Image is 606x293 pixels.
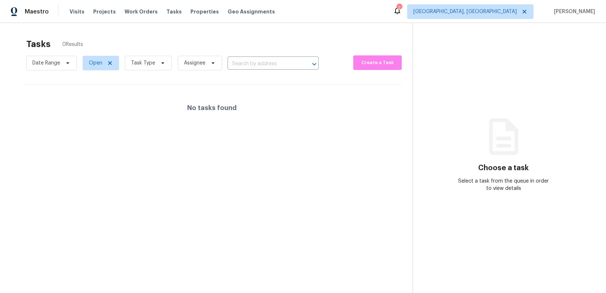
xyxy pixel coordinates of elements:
span: [PERSON_NAME] [551,8,595,15]
span: Assignee [184,59,205,67]
div: 2 [397,4,402,12]
button: Open [309,59,319,69]
span: Maestro [25,8,49,15]
span: Properties [190,8,219,15]
span: Task Type [131,59,155,67]
span: Projects [93,8,116,15]
h3: Choose a task [478,164,529,172]
span: Tasks [166,9,182,14]
span: Open [89,59,102,67]
span: Work Orders [125,8,158,15]
div: Select a task from the queue in order to view details [458,177,549,192]
input: Search by address [228,58,298,70]
span: Date Range [32,59,60,67]
span: [GEOGRAPHIC_DATA], [GEOGRAPHIC_DATA] [413,8,517,15]
span: Create a Task [357,59,398,67]
span: Geo Assignments [228,8,275,15]
h4: No tasks found [187,104,237,112]
button: Create a Task [353,55,402,70]
h2: Tasks [26,40,51,48]
span: 0 Results [62,41,83,48]
span: Visits [70,8,84,15]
